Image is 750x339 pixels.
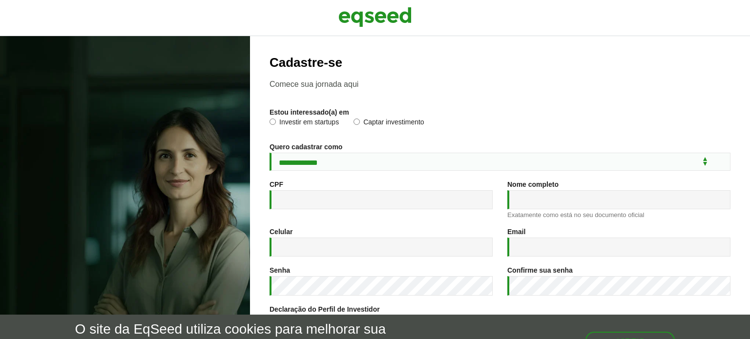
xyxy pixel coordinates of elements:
[507,267,573,274] label: Confirme sua senha
[270,306,380,313] label: Declaração do Perfil de Investidor
[354,119,360,125] input: Captar investimento
[270,119,339,128] label: Investir em startups
[270,267,290,274] label: Senha
[270,80,730,89] p: Comece sua jornada aqui
[270,109,349,116] label: Estou interessado(a) em
[338,5,412,29] img: EqSeed Logo
[507,228,525,235] label: Email
[270,56,730,70] h2: Cadastre-se
[270,181,283,188] label: CPF
[507,181,559,188] label: Nome completo
[270,228,292,235] label: Celular
[507,212,730,218] div: Exatamente como está no seu documento oficial
[354,119,424,128] label: Captar investimento
[270,143,342,150] label: Quero cadastrar como
[270,119,276,125] input: Investir em startups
